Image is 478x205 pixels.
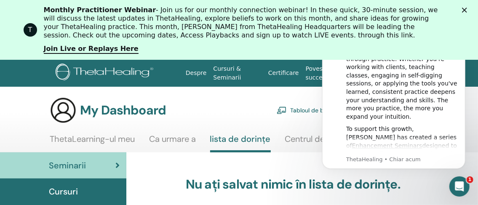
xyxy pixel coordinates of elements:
[44,45,139,54] a: Join Live or Replays Here
[210,61,265,85] a: Cursuri & Seminarii
[160,177,426,192] h3: Nu ați salvat nimic în lista de dorințe.
[50,97,77,124] img: generic-user-icon.jpg
[182,65,210,81] a: Despre
[302,61,353,85] a: Povesti de succes
[44,6,156,14] b: Monthly Practitioner Webinar
[43,134,113,141] a: Enhancement Seminars
[37,147,150,155] p: Message from ThetaHealing, sent Chiar acum
[449,176,470,197] iframe: Intercom live chat
[277,101,364,120] a: Tabloul de bord practicant
[210,134,271,152] a: lista de dorințe
[310,8,478,182] iframe: Intercom notifications mesaj
[44,6,441,40] div: - Join us for our monthly connection webinar! In these quick, 30-minute session, we will discuss ...
[80,103,166,118] h3: My Dashboard
[467,176,473,183] span: 1
[50,134,135,150] a: ThetaLearning-ul meu
[49,159,86,172] span: Seminarii
[149,134,196,150] a: Ca urmare a
[265,65,302,81] a: Certificare
[285,134,355,150] a: Centrul de mesaje
[462,8,470,13] div: Închidere
[49,185,78,198] span: Cursuri
[277,106,287,114] img: chalkboard-teacher.svg
[56,64,156,83] img: logo.png
[24,23,37,37] div: Profile image for ThetaHealing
